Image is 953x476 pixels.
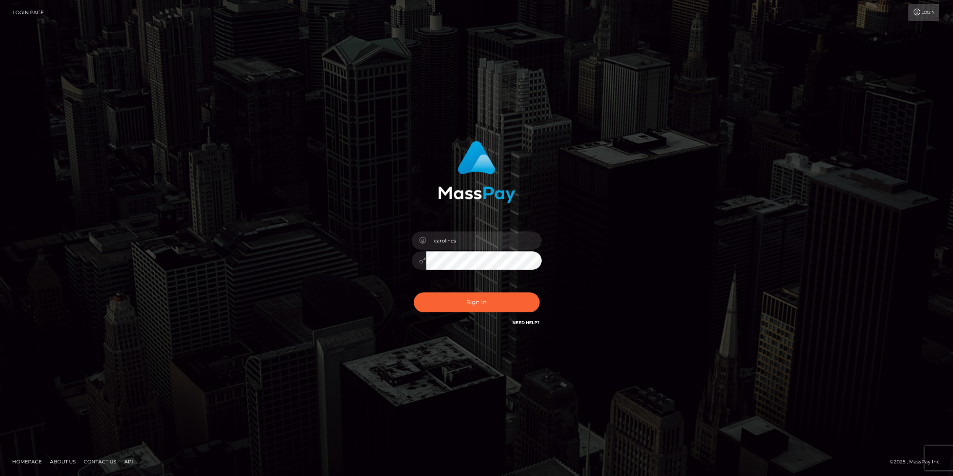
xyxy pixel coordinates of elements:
[80,455,119,468] a: Contact Us
[908,4,939,21] a: Login
[9,455,45,468] a: Homepage
[512,320,540,325] a: Need Help?
[414,292,540,312] button: Sign in
[438,141,515,203] img: MassPay Login
[13,4,44,21] a: Login Page
[890,457,947,466] div: © 2025 , MassPay Inc.
[426,232,542,250] input: Username...
[47,455,79,468] a: About Us
[121,455,136,468] a: API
